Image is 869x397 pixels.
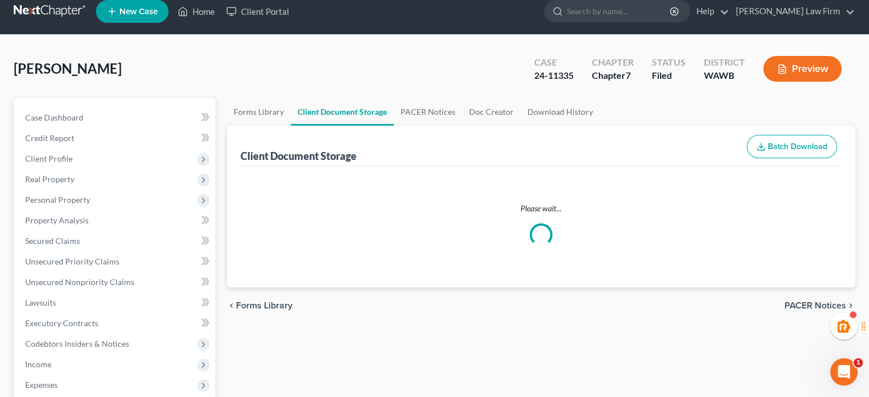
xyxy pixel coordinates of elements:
[227,301,293,310] button: chevron_left Forms Library
[16,231,215,251] a: Secured Claims
[236,301,293,310] span: Forms Library
[567,1,671,22] input: Search by name...
[243,203,839,214] p: Please wait...
[16,313,215,334] a: Executory Contracts
[534,69,574,82] div: 24-11335
[25,318,98,328] span: Executory Contracts
[652,69,686,82] div: Filed
[626,70,631,81] span: 7
[25,236,80,246] span: Secured Claims
[784,301,855,310] button: PACER Notices chevron_right
[241,149,357,163] div: Client Document Storage
[534,56,574,69] div: Case
[25,339,129,348] span: Codebtors Insiders & Notices
[221,1,295,22] a: Client Portal
[25,195,90,204] span: Personal Property
[16,292,215,313] a: Lawsuits
[16,210,215,231] a: Property Analysis
[854,358,863,367] span: 1
[747,135,837,159] button: Batch Download
[172,1,221,22] a: Home
[227,98,291,126] a: Forms Library
[768,142,827,151] span: Batch Download
[520,98,600,126] a: Download History
[846,301,855,310] i: chevron_right
[291,98,394,126] a: Client Document Storage
[25,133,74,143] span: Credit Report
[730,1,855,22] a: [PERSON_NAME] Law Firm
[691,1,729,22] a: Help
[25,298,56,307] span: Lawsuits
[119,7,158,16] span: New Case
[394,98,462,126] a: PACER Notices
[25,277,134,287] span: Unsecured Nonpriority Claims
[16,128,215,149] a: Credit Report
[704,69,745,82] div: WAWB
[227,301,236,310] i: chevron_left
[592,69,634,82] div: Chapter
[784,301,846,310] span: PACER Notices
[16,272,215,292] a: Unsecured Nonpriority Claims
[25,154,73,163] span: Client Profile
[25,256,119,266] span: Unsecured Priority Claims
[16,107,215,128] a: Case Dashboard
[16,251,215,272] a: Unsecured Priority Claims
[25,174,74,184] span: Real Property
[704,56,745,69] div: District
[25,380,58,390] span: Expenses
[462,98,520,126] a: Doc Creator
[25,113,83,122] span: Case Dashboard
[25,215,89,225] span: Property Analysis
[14,60,122,77] span: [PERSON_NAME]
[592,56,634,69] div: Chapter
[830,358,858,386] iframe: Intercom live chat
[763,56,842,82] button: Preview
[25,359,51,369] span: Income
[652,56,686,69] div: Status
